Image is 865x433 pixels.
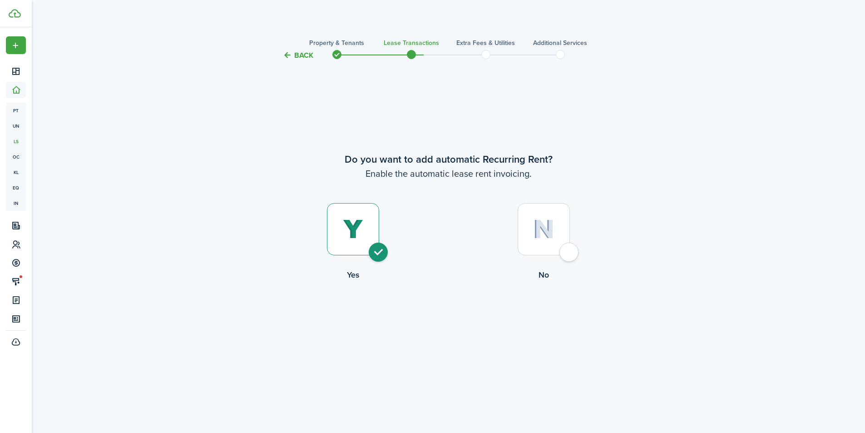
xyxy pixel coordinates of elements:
[309,38,364,48] h3: Property & Tenants
[6,149,26,164] a: oc
[6,118,26,134] a: un
[6,195,26,211] a: in
[343,219,363,239] img: Yes (selected)
[6,164,26,180] a: kl
[384,38,439,48] h3: Lease Transactions
[258,167,639,180] wizard-step-header-description: Enable the automatic lease rent invoicing.
[6,36,26,54] button: Open menu
[258,269,449,281] control-radio-card-title: Yes
[449,269,639,281] control-radio-card-title: No
[6,134,26,149] a: ls
[456,38,515,48] h3: Extra fees & Utilities
[6,180,26,195] a: eq
[533,38,587,48] h3: Additional Services
[6,103,26,118] a: pt
[533,219,554,239] img: No
[9,9,21,18] img: TenantCloud
[258,152,639,167] wizard-step-header-title: Do you want to add automatic Recurring Rent?
[283,50,313,60] button: Back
